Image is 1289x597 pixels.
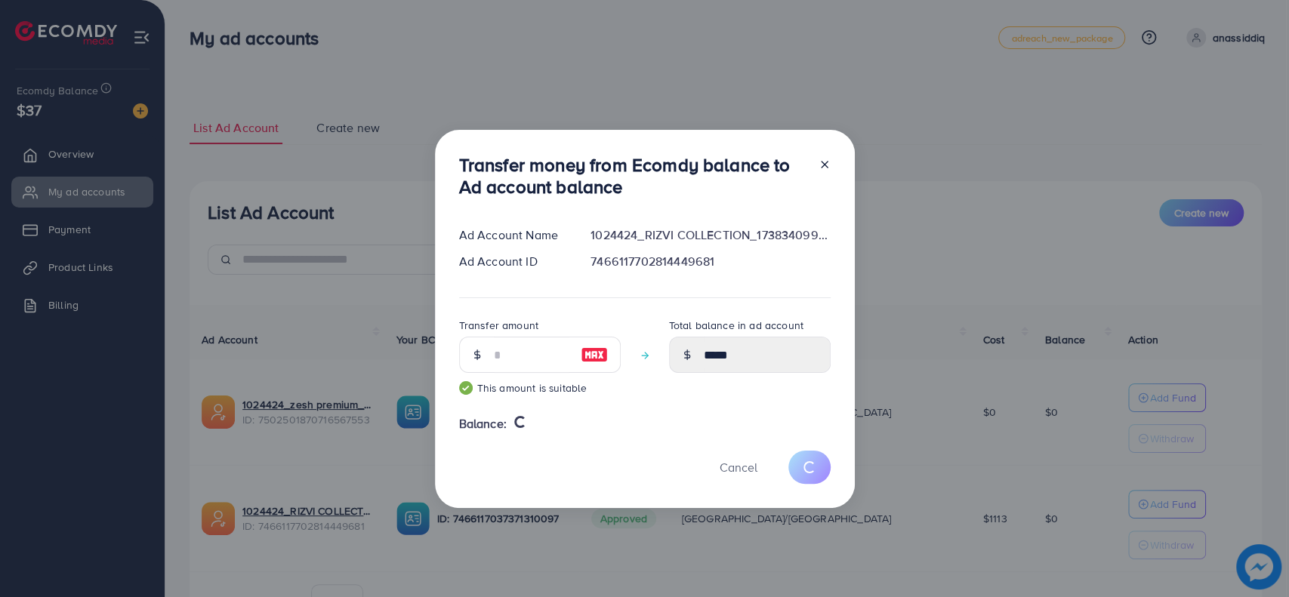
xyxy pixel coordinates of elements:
button: Cancel [701,451,776,483]
span: Cancel [720,459,757,475]
label: Transfer amount [459,318,538,333]
div: Ad Account ID [447,253,579,270]
label: Total balance in ad account [669,318,803,333]
img: guide [459,381,473,395]
small: This amount is suitable [459,380,621,395]
span: Balance: [459,415,507,432]
h3: Transfer money from Ecomdy balance to Ad account balance [459,154,806,198]
div: 7466117702814449681 [578,253,842,270]
div: Ad Account Name [447,226,579,244]
img: image [581,346,608,364]
div: 1024424_RIZVI COLLECTION_1738340999943 [578,226,842,244]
